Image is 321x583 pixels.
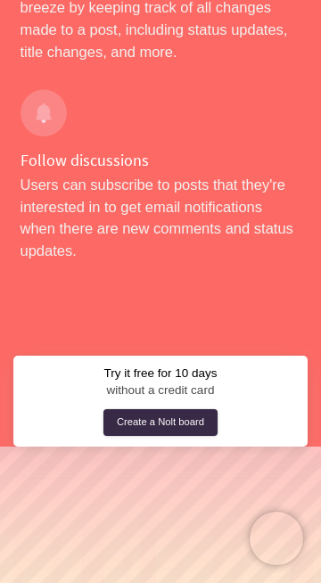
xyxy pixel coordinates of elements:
[21,174,301,262] p: Users can subscribe to posts that they're interested in to get email notifications when there are...
[103,409,218,436] a: Create a Nolt board
[103,365,217,382] strong: Try it free for 10 days
[103,365,217,399] div: without a credit card
[21,150,301,170] h4: Follow discussions
[250,512,303,565] iframe: Chatra live chat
